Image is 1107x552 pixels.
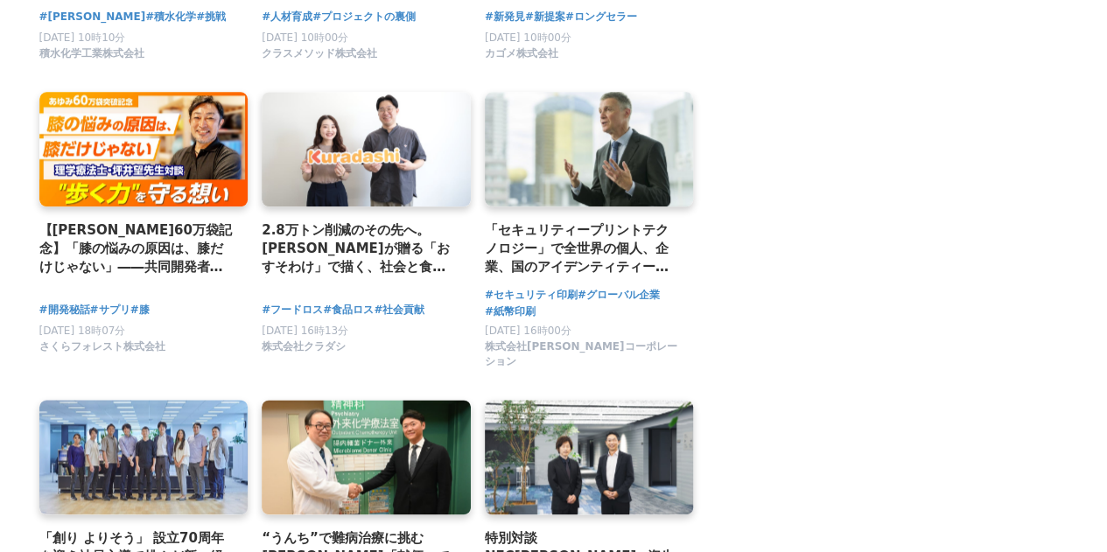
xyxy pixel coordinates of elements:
[485,52,558,64] a: カゴメ株式会社
[130,302,150,318] a: #膝
[374,302,424,318] a: #社会貢献
[39,339,165,354] span: さくらフォレスト株式会社
[145,9,196,25] a: #積水化学
[485,220,680,277] a: 「セキュリティープリントテクノロジー」で全世界の個⼈、企業、国のアイデンティティーを守ることに貢献
[323,302,374,318] a: #食品ロス
[485,46,558,61] span: カゴメ株式会社
[578,287,660,304] a: #グローバル企業
[90,302,130,318] a: #サプリ
[262,345,346,357] a: 株式会社クラダシ
[39,52,144,64] a: 積水化学工業株式会社
[39,220,235,277] a: 【[PERSON_NAME]60万袋記念】「膝の悩みの原因は、膝だけじゃない」――共同開発者・[PERSON_NAME]先生と語る、"歩く力"を守る想い【共同開発者対談】
[485,9,525,25] a: #新発見
[525,9,565,25] a: #新提案
[485,304,536,320] a: #紙幣印刷
[262,46,377,61] span: クラスメソッド株式会社
[196,9,226,25] a: #挑戦
[262,52,377,64] a: クラスメソッド株式会社
[262,9,312,25] a: #人材育成
[485,287,578,304] a: #セキュリティ印刷
[485,339,680,369] span: 株式会社[PERSON_NAME]コーポレーション
[262,220,457,277] a: 2.8万トン削減のその先へ。[PERSON_NAME]が贈る「おすそわけ」で描く、社会と食の新たな循環
[39,9,146,25] a: #[PERSON_NAME]
[485,31,571,44] span: [DATE] 10時00分
[262,31,348,44] span: [DATE] 10時00分
[485,360,680,372] a: 株式会社[PERSON_NAME]コーポレーション
[39,325,126,337] span: [DATE] 18時07分
[565,9,637,25] a: #ロングセラー
[262,339,346,354] span: 株式会社クラダシ
[262,325,348,337] span: [DATE] 16時13分
[485,325,571,337] span: [DATE] 16時00分
[312,9,416,25] a: #プロジェクトの裏側
[39,302,90,318] a: #開発秘話
[39,46,144,61] span: 積水化学工業株式会社
[39,31,126,44] span: [DATE] 10時10分
[39,345,165,357] a: さくらフォレスト株式会社
[262,302,323,318] a: #フードロス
